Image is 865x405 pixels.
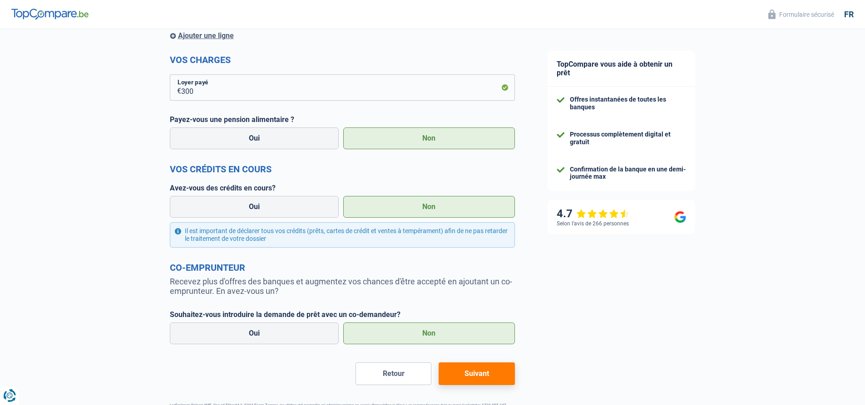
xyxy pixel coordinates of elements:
div: Confirmation de la banque en une demi-journée max [570,166,686,181]
label: Souhaitez-vous introduire la demande de prêt avec un co-demandeur? [170,310,515,319]
div: Selon l’avis de 266 personnes [557,220,629,227]
label: Non [343,127,515,149]
img: TopCompare Logo [11,9,89,20]
span: € [170,74,181,101]
div: Offres instantanées de toutes les banques [570,96,686,111]
label: Non [343,322,515,344]
label: Oui [170,127,339,149]
label: Avez-vous des crédits en cours? [170,184,515,192]
button: Retour [356,362,431,385]
p: Recevez plus d'offres des banques et augmentez vos chances d'être accepté en ajoutant un co-empru... [170,277,515,296]
h2: Vos crédits en cours [170,164,515,175]
div: 4.7 [557,207,630,220]
div: fr [844,10,854,20]
button: Suivant [439,362,514,385]
h2: Vos charges [170,54,515,65]
h2: Co-emprunteur [170,262,515,273]
label: Oui [170,322,339,344]
label: Oui [170,196,339,218]
div: Processus complètement digital et gratuit [570,131,686,146]
div: Ajouter une ligne [170,31,515,40]
div: Il est important de déclarer tous vos crédits (prêts, cartes de crédit et ventes à tempérament) a... [170,222,515,248]
div: TopCompare vous aide à obtenir un prêt [548,51,695,87]
label: Payez-vous une pension alimentaire ? [170,115,515,124]
label: Non [343,196,515,218]
button: Formulaire sécurisé [763,7,840,22]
